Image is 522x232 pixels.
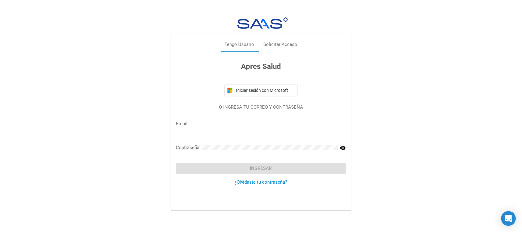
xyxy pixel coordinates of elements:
[501,211,516,226] div: Open Intercom Messenger
[224,84,298,96] button: Iniciar sesión con Microsoft
[176,163,346,174] button: Ingresar
[250,166,272,171] span: Ingresar
[176,104,346,111] p: O INGRESÁ TU CORREO Y CONTRASEÑA
[235,179,287,185] a: ¿Olvidaste tu contraseña?
[225,41,254,48] div: Tengo Usuario
[235,88,295,93] span: Iniciar sesión con Microsoft
[340,144,346,152] mat-icon: visibility_off
[264,41,298,48] div: Solicitar Acceso
[176,61,346,72] h3: Apres Salud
